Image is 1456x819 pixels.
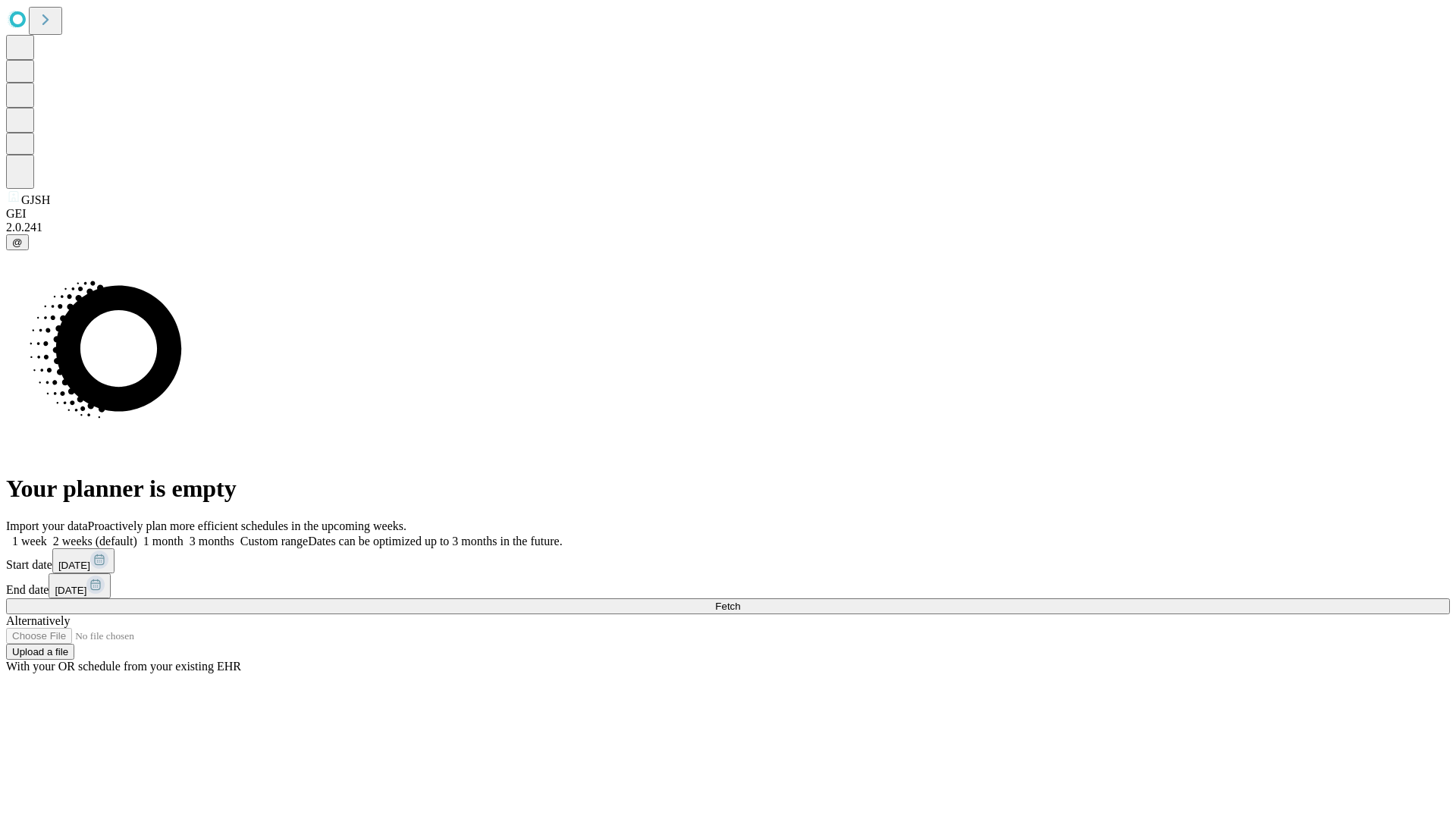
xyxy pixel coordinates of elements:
span: [DATE] [58,560,90,571]
button: [DATE] [49,573,111,598]
span: GJSH [21,193,50,206]
h1: Your planner is empty [6,475,1450,503]
span: 1 month [143,535,184,548]
span: With your OR schedule from your existing EHR [6,660,241,673]
span: Dates can be optimized up to 3 months in the future. [308,535,562,548]
span: [DATE] [55,585,86,596]
span: 2 weeks (default) [53,535,137,548]
span: Import your data [6,519,88,532]
button: Upload a file [6,644,74,660]
div: End date [6,573,1450,598]
div: Start date [6,548,1450,573]
span: 3 months [190,535,234,548]
button: @ [6,234,29,250]
span: Custom range [240,535,308,548]
span: Proactively plan more efficient schedules in the upcoming weeks. [88,519,406,532]
div: 2.0.241 [6,221,1450,234]
span: 1 week [12,535,47,548]
button: [DATE] [52,548,115,573]
span: Alternatively [6,614,70,627]
span: Fetch [715,601,740,612]
span: @ [12,237,23,248]
button: Fetch [6,598,1450,614]
div: GEI [6,207,1450,221]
